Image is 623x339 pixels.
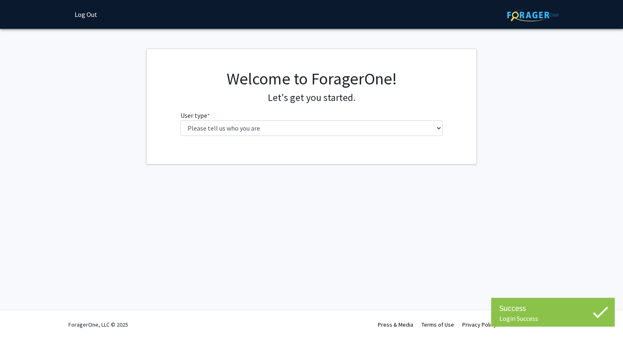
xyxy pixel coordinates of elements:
[180,92,443,104] h4: Let's get you started.
[507,9,559,21] img: ForagerOne Logo
[422,321,454,328] a: Terms of Use
[378,321,413,328] a: Press & Media
[180,110,210,120] label: User type
[462,321,497,328] a: Privacy Policy
[499,302,607,314] div: Success
[68,310,128,339] div: ForagerOne, LLC © 2025
[180,69,443,89] h1: Welcome to ForagerOne!
[499,314,607,323] div: Login Success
